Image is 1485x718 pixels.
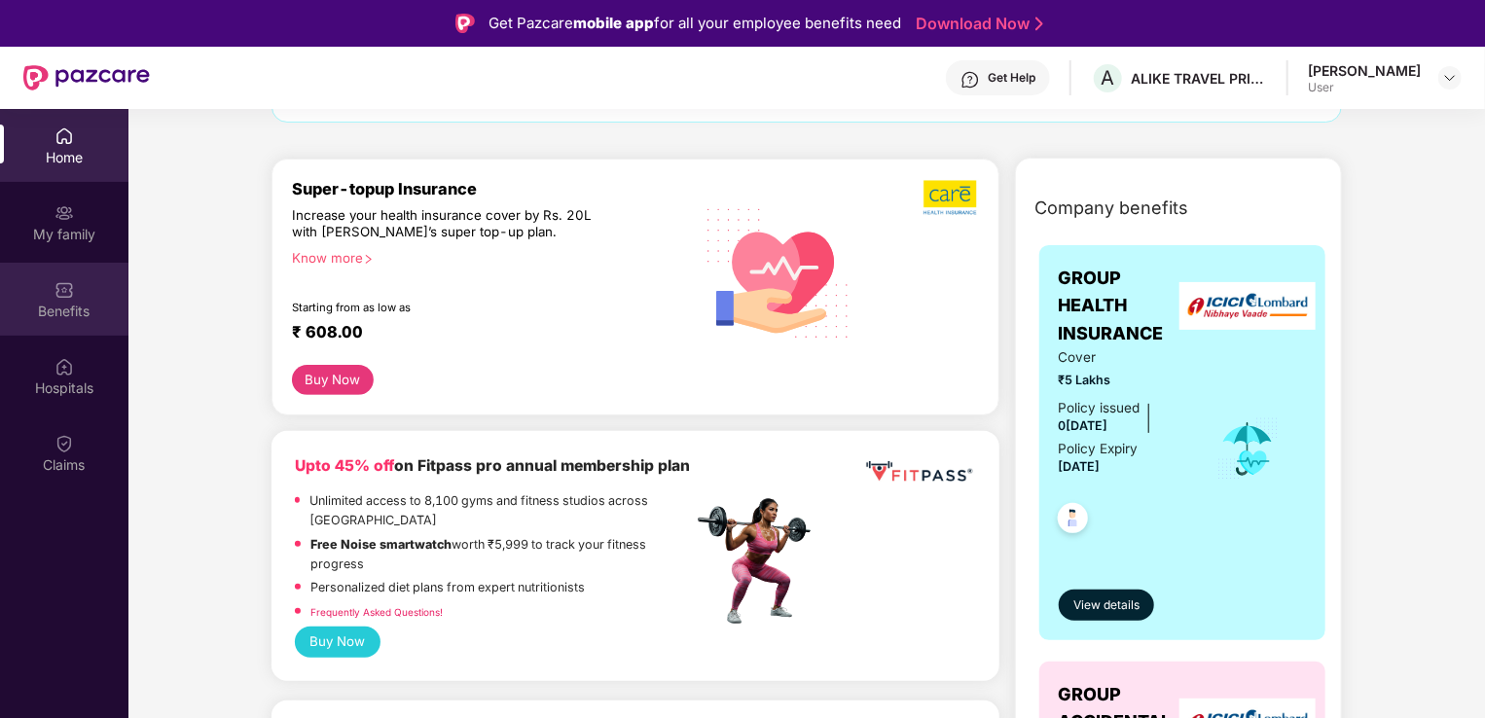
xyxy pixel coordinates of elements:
[292,322,673,345] div: ₹ 608.00
[292,301,610,314] div: Starting from as low as
[1059,371,1190,390] span: ₹5 Lakhs
[692,493,828,629] img: fpp.png
[1102,66,1115,90] span: A
[1049,497,1097,545] img: svg+xml;base64,PHN2ZyB4bWxucz0iaHR0cDovL3d3dy53My5vcmcvMjAwMC9zdmciIHdpZHRoPSI0OC45NDMiIGhlaWdodD...
[1059,347,1190,368] span: Cover
[1059,418,1108,433] span: 0[DATE]
[924,179,979,216] img: b5dec4f62d2307b9de63beb79f102df3.png
[1131,69,1267,88] div: ALIKE TRAVEL PRIVATE LIMITED
[1308,61,1421,80] div: [PERSON_NAME]
[693,185,864,359] img: svg+xml;base64,PHN2ZyB4bWxucz0iaHR0cDovL3d3dy53My5vcmcvMjAwMC9zdmciIHhtbG5zOnhsaW5rPSJodHRwOi8vd3...
[54,126,74,146] img: svg+xml;base64,PHN2ZyBpZD0iSG9tZSIgeG1sbnM9Imh0dHA6Ly93d3cudzMub3JnLzIwMDAvc3ZnIiB3aWR0aD0iMjAiIG...
[1059,459,1101,474] span: [DATE]
[455,14,475,33] img: Logo
[54,434,74,453] img: svg+xml;base64,PHN2ZyBpZD0iQ2xhaW0iIHhtbG5zPSJodHRwOi8vd3d3LnczLm9yZy8yMDAwL3N2ZyIgd2lkdGg9IjIwIi...
[489,12,901,35] div: Get Pazcare for all your employee benefits need
[1035,14,1043,34] img: Stroke
[573,14,654,32] strong: mobile app
[310,535,692,574] p: worth ₹5,999 to track your fitness progress
[862,454,976,489] img: fppp.png
[1059,265,1190,347] span: GROUP HEALTH INSURANCE
[1059,398,1141,418] div: Policy issued
[292,179,693,198] div: Super-topup Insurance
[1216,416,1280,481] img: icon
[310,606,443,618] a: Frequently Asked Questions!
[1179,282,1316,330] img: insurerLogo
[309,491,692,530] p: Unlimited access to 8,100 gyms and fitness studios across [GEOGRAPHIC_DATA]
[1059,590,1155,621] button: View details
[295,456,690,475] b: on Fitpass pro annual membership plan
[916,14,1037,34] a: Download Now
[54,357,74,377] img: svg+xml;base64,PHN2ZyBpZD0iSG9zcGl0YWxzIiB4bWxucz0iaHR0cDovL3d3dy53My5vcmcvMjAwMC9zdmciIHdpZHRoPS...
[1035,195,1189,222] span: Company benefits
[1073,596,1140,615] span: View details
[295,456,394,475] b: Upto 45% off
[1308,80,1421,95] div: User
[1059,439,1139,459] div: Policy Expiry
[295,627,380,658] button: Buy Now
[960,70,980,90] img: svg+xml;base64,PHN2ZyBpZD0iSGVscC0zMngzMiIgeG1sbnM9Imh0dHA6Ly93d3cudzMub3JnLzIwMDAvc3ZnIiB3aWR0aD...
[363,254,374,265] span: right
[54,280,74,300] img: svg+xml;base64,PHN2ZyBpZD0iQmVuZWZpdHMiIHhtbG5zPSJodHRwOi8vd3d3LnczLm9yZy8yMDAwL3N2ZyIgd2lkdGg9Ij...
[54,203,74,223] img: svg+xml;base64,PHN2ZyB3aWR0aD0iMjAiIGhlaWdodD0iMjAiIHZpZXdCb3g9IjAgMCAyMCAyMCIgZmlsbD0ibm9uZSIgeG...
[292,365,374,395] button: Buy Now
[988,70,1035,86] div: Get Help
[292,207,609,241] div: Increase your health insurance cover by Rs. 20L with [PERSON_NAME]’s super top-up plan.
[1442,70,1458,86] img: svg+xml;base64,PHN2ZyBpZD0iRHJvcGRvd24tMzJ4MzIiIHhtbG5zPSJodHRwOi8vd3d3LnczLm9yZy8yMDAwL3N2ZyIgd2...
[310,537,452,552] strong: Free Noise smartwatch
[310,578,585,597] p: Personalized diet plans from expert nutritionists
[292,250,681,264] div: Know more
[23,65,150,90] img: New Pazcare Logo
